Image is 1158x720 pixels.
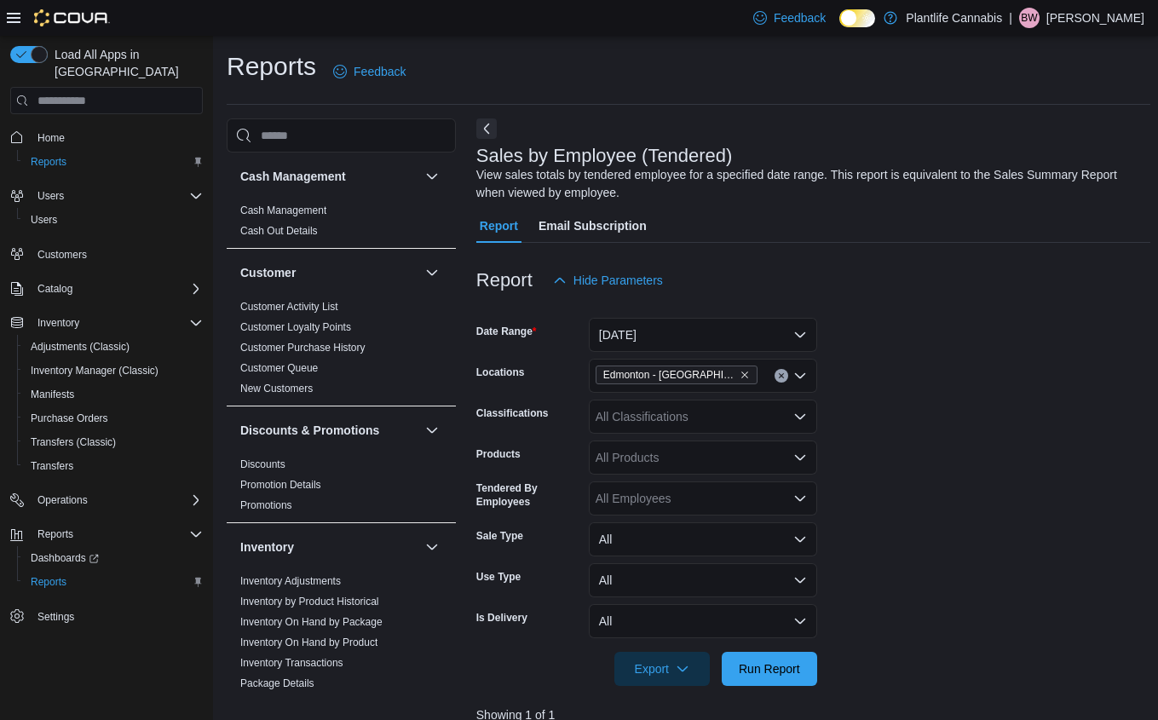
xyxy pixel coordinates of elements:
button: Reports [17,150,210,174]
button: Discounts & Promotions [422,420,442,441]
span: Manifests [24,384,203,405]
span: Feedback [354,63,406,80]
button: Cash Management [240,168,418,185]
button: Customer [240,264,418,281]
a: Package Details [240,677,314,689]
label: Date Range [476,325,537,338]
button: Transfers (Classic) [17,430,210,454]
a: Users [24,210,64,230]
a: Inventory Transactions [240,657,343,669]
a: Purchase Orders [24,408,115,429]
button: Open list of options [793,369,807,383]
span: Customer Purchase History [240,341,366,354]
span: Home [37,131,65,145]
span: Reports [24,152,203,172]
div: View sales totals by tendered employee for a specified date range. This report is equivalent to t... [476,166,1142,202]
p: | [1009,8,1012,28]
span: Users [37,189,64,203]
span: Inventory [31,313,203,333]
label: Products [476,447,521,461]
button: Remove Edmonton - Windermere Crossing from selection in this group [740,370,750,380]
span: Promotions [240,498,292,512]
h3: Discounts & Promotions [240,422,379,439]
span: Package Details [240,677,314,690]
div: Customer [227,297,456,406]
div: Discounts & Promotions [227,454,456,522]
span: Hide Parameters [573,272,663,289]
span: Inventory [37,316,79,330]
button: Catalog [3,277,210,301]
span: Transfers [31,459,73,473]
span: Cash Management [240,204,326,217]
button: Clear input [775,369,788,383]
button: Reports [3,522,210,546]
h3: Inventory [240,539,294,556]
a: Customer Activity List [240,301,338,313]
button: Open list of options [793,492,807,505]
a: New Customers [240,383,313,395]
button: Hide Parameters [546,263,670,297]
span: Settings [31,606,203,627]
span: Email Subscription [539,209,647,243]
button: Catalog [31,279,79,299]
button: Users [31,186,71,206]
span: Inventory Transactions [240,656,343,670]
span: Dashboards [31,551,99,565]
button: All [589,522,817,556]
h1: Reports [227,49,316,84]
button: Inventory [422,537,442,557]
a: Settings [31,607,81,627]
span: Discounts [240,458,285,471]
a: Promotion Details [240,479,321,491]
input: Dark Mode [839,9,875,27]
a: Reports [24,152,73,172]
button: Manifests [17,383,210,406]
button: Operations [31,490,95,510]
span: Customers [31,244,203,265]
span: Purchase Orders [24,408,203,429]
span: Reports [31,155,66,169]
span: Settings [37,610,74,624]
span: Customer Queue [240,361,318,375]
label: Use Type [476,570,521,584]
button: Customer [422,262,442,283]
button: Cash Management [422,166,442,187]
h3: Cash Management [240,168,346,185]
a: Inventory by Product Historical [240,596,379,608]
a: Discounts [240,458,285,470]
button: [DATE] [589,318,817,352]
a: Inventory On Hand by Package [240,616,383,628]
span: Edmonton - Windermere Crossing [596,366,758,384]
a: Transfers [24,456,80,476]
span: Feedback [774,9,826,26]
button: Settings [3,604,210,629]
span: Customers [37,248,87,262]
a: Feedback [326,55,412,89]
span: Inventory Adjustments [240,574,341,588]
button: Reports [31,524,80,544]
span: Users [24,210,203,230]
button: Purchase Orders [17,406,210,430]
span: Load All Apps in [GEOGRAPHIC_DATA] [48,46,203,80]
span: Operations [31,490,203,510]
a: Customer Purchase History [240,342,366,354]
span: Dashboards [24,548,203,568]
button: Operations [3,488,210,512]
h3: Report [476,270,533,291]
span: Reports [31,524,203,544]
h3: Customer [240,264,296,281]
span: Transfers (Classic) [24,432,203,452]
a: Customers [31,245,94,265]
span: Purchase Orders [31,412,108,425]
button: Reports [17,570,210,594]
img: Cova [34,9,110,26]
span: Export [625,652,700,686]
button: Inventory [3,311,210,335]
a: Adjustments (Classic) [24,337,136,357]
span: Inventory Manager (Classic) [24,360,203,381]
a: Cash Management [240,204,326,216]
span: Dark Mode [839,27,840,28]
label: Classifications [476,406,549,420]
div: Blair Willaims [1019,8,1040,28]
a: Dashboards [24,548,106,568]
